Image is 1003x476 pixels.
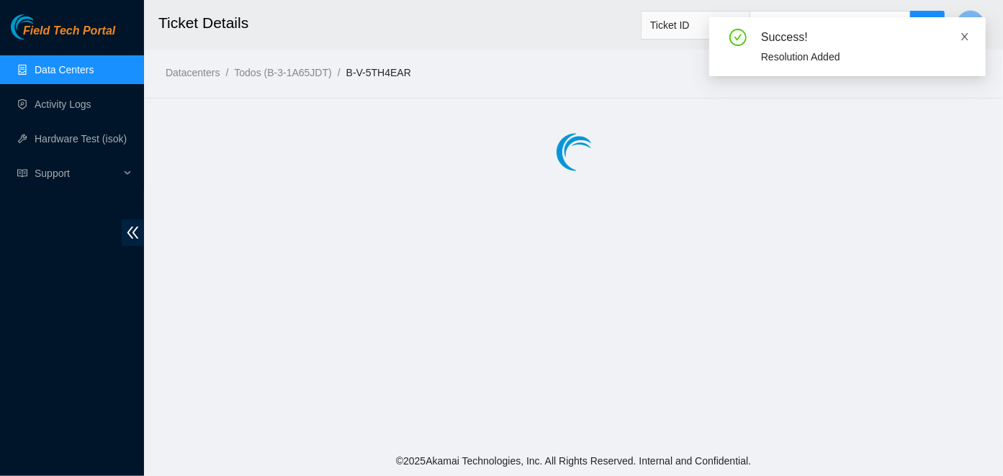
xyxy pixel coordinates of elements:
[144,446,1003,476] footer: © 2025 Akamai Technologies, Inc. All Rights Reserved. Internal and Confidential.
[35,99,91,110] a: Activity Logs
[35,133,127,145] a: Hardware Test (isok)
[346,67,411,78] a: B-V-5TH4EAR
[338,67,341,78] span: /
[750,11,911,40] input: Enter text here...
[761,49,968,65] div: Resolution Added
[960,32,970,42] span: close
[122,219,144,246] span: double-left
[234,67,331,78] a: Todos (B-3-1A65JDT)
[11,26,115,45] a: Akamai TechnologiesField Tech Portal
[910,11,945,40] button: search
[23,24,115,38] span: Field Tech Portal
[225,67,228,78] span: /
[729,29,747,46] span: check-circle
[650,14,741,36] span: Ticket ID
[11,14,73,40] img: Akamai Technologies
[35,64,94,75] a: Data Centers
[968,16,973,34] span: J
[956,10,985,39] button: J
[166,67,220,78] a: Datacenters
[35,159,120,188] span: Support
[17,168,27,178] span: read
[761,29,968,46] div: Success!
